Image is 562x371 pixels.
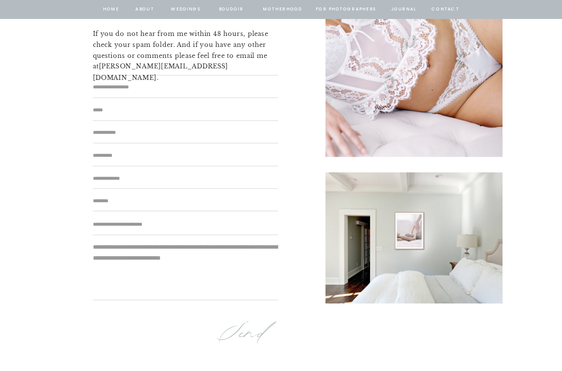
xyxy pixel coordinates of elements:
[135,5,154,13] a: about
[218,5,244,13] a: BOUDOIR
[316,5,377,13] a: for photographers
[389,5,418,13] a: journal
[102,5,120,13] a: home
[170,5,202,13] a: Weddings
[216,317,277,351] a: Send
[431,5,461,13] a: contact
[93,62,228,81] a: [PERSON_NAME][EMAIL_ADDRESS][DOMAIN_NAME]
[263,5,302,13] a: Motherhood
